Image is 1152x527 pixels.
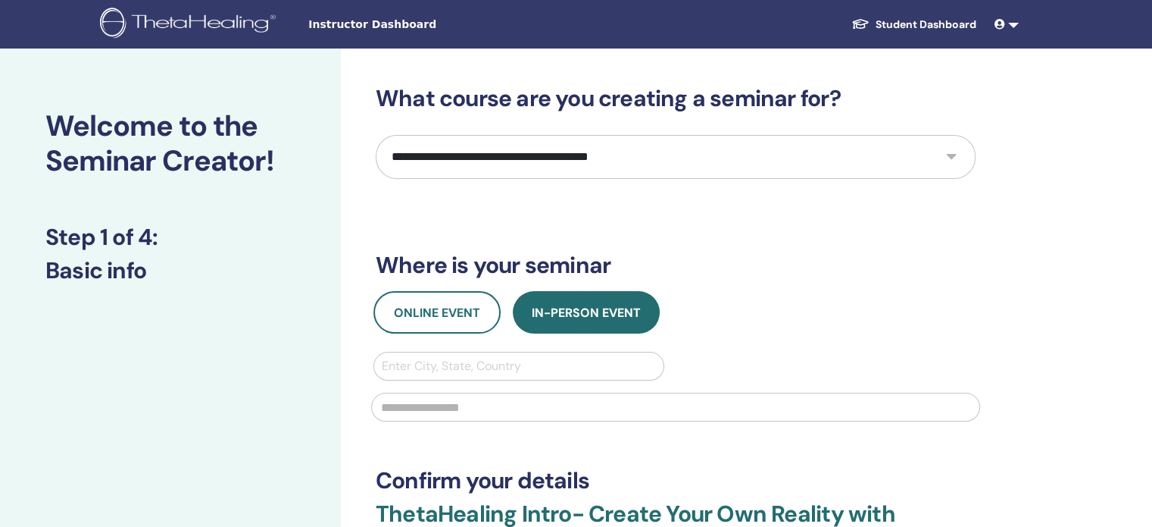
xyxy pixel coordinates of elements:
button: Online Event [373,291,501,334]
h3: What course are you creating a seminar for? [376,85,976,112]
h3: Basic info [45,257,295,284]
h3: Where is your seminar [376,252,976,279]
h2: Welcome to the Seminar Creator! [45,109,295,178]
img: graduation-cap-white.svg [851,17,869,30]
span: In-Person Event [532,305,641,321]
h3: Confirm your details [376,467,976,494]
span: Online Event [394,305,480,321]
button: In-Person Event [513,291,660,334]
img: logo.png [100,8,281,42]
a: Student Dashboard [839,11,988,39]
span: Instructor Dashboard [308,17,535,33]
h3: Step 1 of 4 : [45,224,295,251]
